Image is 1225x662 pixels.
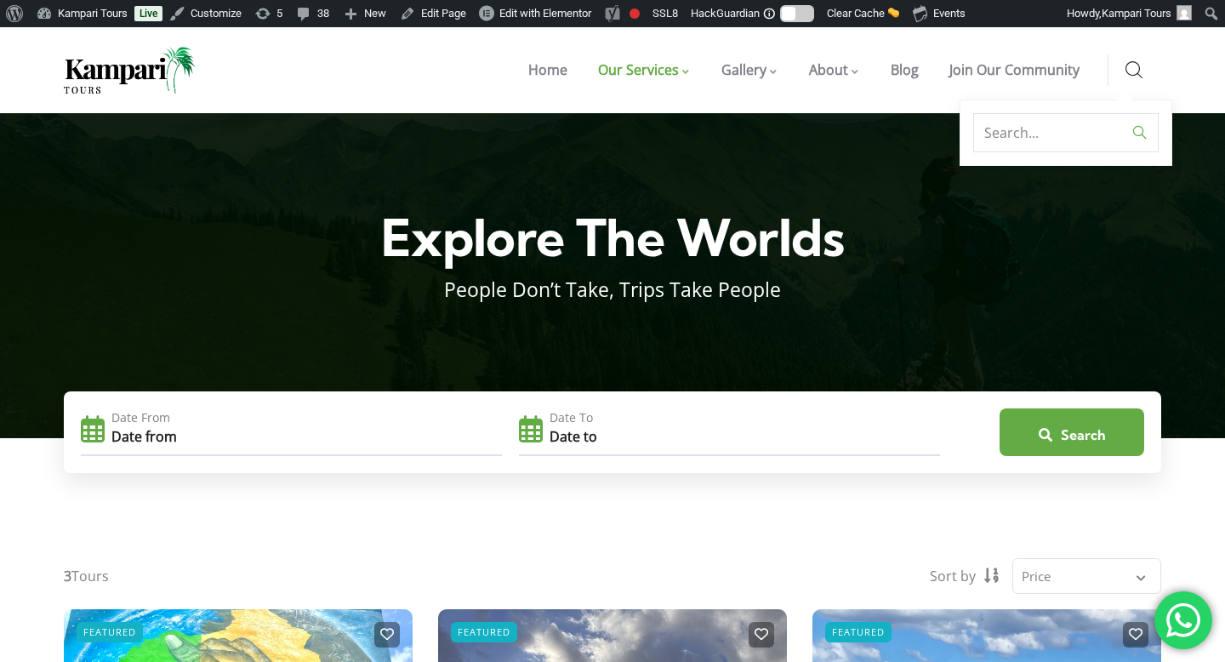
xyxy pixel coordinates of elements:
a: Gallery [706,27,794,113]
span: Featured [825,622,892,642]
input:  [1126,113,1154,152]
strong: 3 [64,567,71,585]
div: People Don’t Take, Trips Take People [272,269,953,302]
button: Search [1000,408,1144,456]
span: Home [528,60,567,79]
span: Gallery [721,60,766,79]
label: Date From [111,408,502,427]
span: Explore The Worlds [381,206,844,269]
span: About [809,60,848,79]
div: 'Chat [1154,591,1212,649]
span: Our Services [598,60,679,79]
a: Join Our Community [934,27,1095,113]
span: Featured [77,622,143,642]
a: Home [513,27,583,113]
span: Edit with Elementor [499,7,591,20]
span: Blog [891,60,919,79]
span: Featured [451,622,517,642]
img: 🧽 [888,7,899,18]
span: Sort by [930,568,976,585]
div: Tours [64,568,109,585]
img: Home [64,47,196,94]
a: Blog [875,27,934,113]
a: Our Services [583,27,706,113]
span: Kampari Tours [1102,7,1171,20]
label: Date To [550,408,940,427]
span: Clear Cache [827,7,885,20]
span: Join Our Community [949,60,1080,79]
div: Focus keyphrase not set [630,9,640,19]
a: Live [134,6,162,21]
input: Search... [973,113,1159,152]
